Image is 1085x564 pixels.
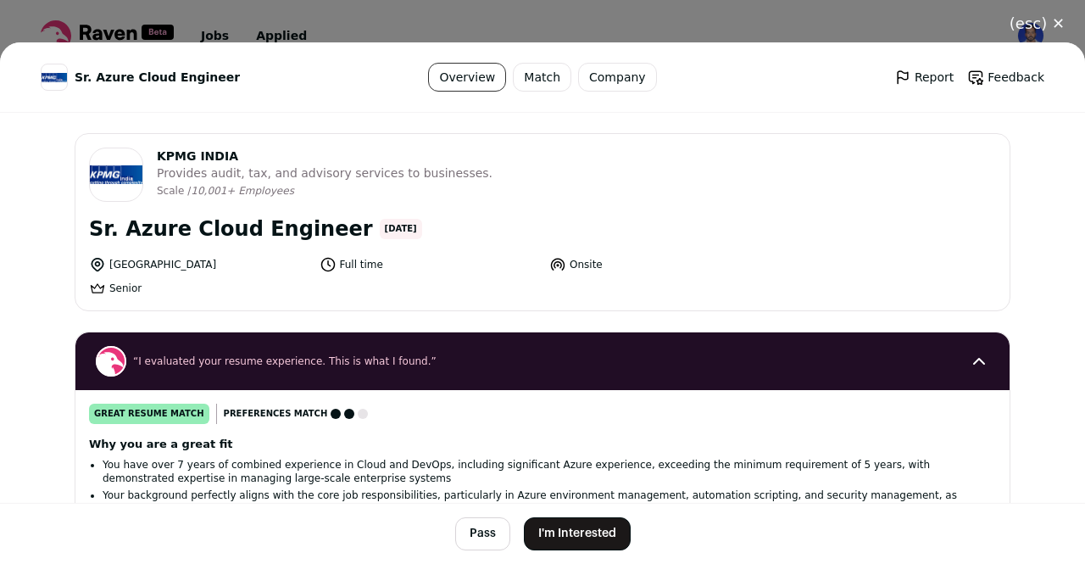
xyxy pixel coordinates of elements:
span: KPMG INDIA [157,148,492,165]
h1: Sr. Azure Cloud Engineer [89,215,373,243]
li: [GEOGRAPHIC_DATA] [89,256,309,273]
span: [DATE] [380,219,422,239]
img: 7ea9f01fa33ec8a589a02caa6b8715e03e183626b7234556bc78a0cc62293ceb.jpg [90,165,142,185]
a: Report [894,69,954,86]
li: Senior [89,280,309,297]
li: Onsite [549,256,770,273]
span: Sr. Azure Cloud Engineer [75,69,240,86]
a: Company [578,63,657,92]
li: Full time [320,256,540,273]
span: “I evaluated your resume experience. This is what I found.” [133,355,952,368]
a: Overview [428,63,506,92]
img: 7ea9f01fa33ec8a589a02caa6b8715e03e183626b7234556bc78a0cc62293ceb.jpg [42,73,67,82]
button: Close modal [989,5,1085,42]
li: You have over 7 years of combined experience in Cloud and DevOps, including significant Azure exp... [103,458,982,485]
div: great resume match [89,404,209,424]
li: Scale [157,185,187,198]
span: 10,001+ Employees [191,185,294,197]
span: Preferences match [224,405,328,422]
a: Feedback [967,69,1044,86]
button: Pass [455,517,510,550]
a: Match [513,63,571,92]
button: I'm Interested [524,517,631,550]
h2: Why you are a great fit [89,438,996,451]
span: Provides audit, tax, and advisory services to businesses. [157,165,492,181]
li: Your background perfectly aligns with the core job responsibilities, particularly in Azure enviro... [103,489,982,516]
li: / [187,185,294,198]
